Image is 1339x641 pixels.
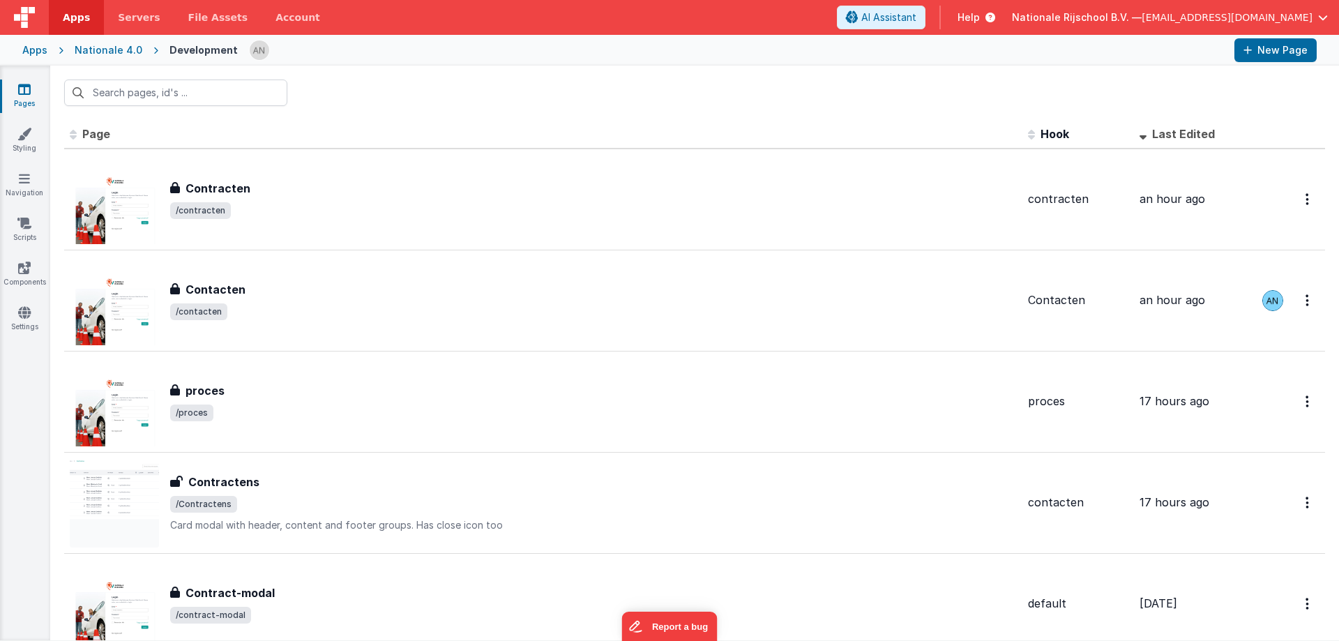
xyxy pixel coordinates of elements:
span: [EMAIL_ADDRESS][DOMAIN_NAME] [1142,10,1312,24]
span: File Assets [188,10,248,24]
span: /contacten [170,303,227,320]
h3: Contract-modal [186,585,275,601]
span: Page [82,127,110,141]
h3: Contacten [186,281,245,298]
span: Last Edited [1152,127,1215,141]
button: Options [1297,589,1319,618]
iframe: Marker.io feedback button [622,612,718,641]
button: Options [1297,488,1319,517]
h3: Contractens [188,474,259,490]
span: Apps [63,10,90,24]
div: contacten [1028,495,1128,511]
img: f1d78738b441ccf0e1fcb79415a71bae [1263,291,1283,310]
p: Card modal with header, content and footer groups. Has close icon too [170,518,1017,532]
span: Servers [118,10,160,24]
button: New Page [1234,38,1317,62]
div: Apps [22,43,47,57]
h3: Contracten [186,180,250,197]
div: Development [169,43,238,57]
div: Contacten [1028,292,1128,308]
button: Nationale Rijschool B.V. — [EMAIL_ADDRESS][DOMAIN_NAME] [1012,10,1328,24]
span: Nationale Rijschool B.V. — [1012,10,1142,24]
span: [DATE] [1140,596,1177,610]
span: /contract-modal [170,607,251,624]
img: f1d78738b441ccf0e1fcb79415a71bae [250,40,269,60]
div: Nationale 4.0 [75,43,142,57]
span: /contracten [170,202,231,219]
div: contracten [1028,191,1128,207]
span: /proces [170,405,213,421]
span: AI Assistant [861,10,916,24]
span: Hook [1041,127,1069,141]
span: an hour ago [1140,293,1205,307]
span: an hour ago [1140,192,1205,206]
h3: proces [186,382,225,399]
button: Options [1297,387,1319,416]
button: Options [1297,286,1319,315]
button: AI Assistant [837,6,925,29]
input: Search pages, id's ... [64,80,287,106]
span: 17 hours ago [1140,394,1209,408]
div: default [1028,596,1128,612]
span: /Contractens [170,496,237,513]
span: Help [958,10,980,24]
button: Options [1297,185,1319,213]
span: 17 hours ago [1140,495,1209,509]
div: proces [1028,393,1128,409]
